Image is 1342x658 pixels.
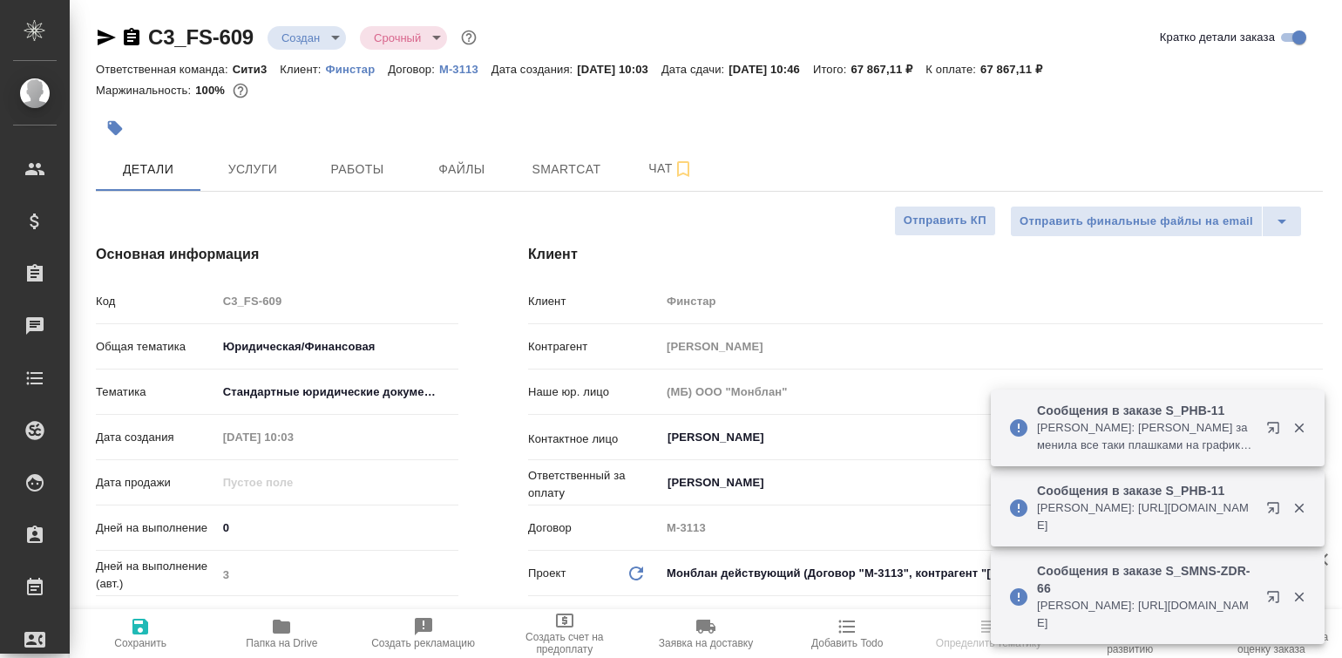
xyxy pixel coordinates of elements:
[1020,212,1253,232] span: Отправить финальные файлы на email
[505,631,625,655] span: Создать счет на предоплату
[528,293,661,310] p: Клиент
[1256,491,1298,533] button: Открыть в новой вкладке
[388,63,439,76] p: Договор:
[96,519,217,537] p: Дней на выполнение
[96,27,117,48] button: Скопировать ссылку для ЯМессенджера
[851,63,925,76] p: 67 867,11 ₽
[1281,500,1317,516] button: Закрыть
[315,159,399,180] span: Работы
[217,515,458,540] input: ✎ Введи что-нибудь
[233,63,281,76] p: Сити3
[217,470,369,495] input: Пустое поле
[936,637,1041,649] span: Определить тематику
[369,31,426,45] button: Срочный
[577,63,661,76] p: [DATE] 10:03
[156,607,179,630] button: Если добавить услуги и заполнить их объемом, то дата рассчитается автоматически
[280,63,325,76] p: Клиент:
[276,31,325,45] button: Создан
[813,63,851,76] p: Итого:
[96,109,134,147] button: Добавить тэг
[661,63,729,76] p: Дата сдачи:
[326,63,389,76] p: Финстар
[629,158,713,180] span: Чат
[528,244,1323,265] h4: Клиент
[1037,597,1255,632] p: [PERSON_NAME]: [URL][DOMAIN_NAME]
[217,606,369,631] input: ✎ Введи что-нибудь
[494,609,635,658] button: Создать счет на предоплату
[1010,206,1302,237] div: split button
[1281,589,1317,605] button: Закрыть
[1281,420,1317,436] button: Закрыть
[217,288,458,314] input: Пустое поле
[525,159,608,180] span: Smartcat
[229,79,252,102] button: 0.00 RUB;
[673,159,694,180] svg: Подписаться
[217,424,369,450] input: Пустое поле
[360,26,447,50] div: Создан
[96,84,195,97] p: Маржинальность:
[96,474,217,492] p: Дата продажи
[661,334,1323,359] input: Пустое поле
[195,84,229,97] p: 100%
[457,26,480,49] button: Доп статусы указывают на важность/срочность заказа
[1037,499,1255,534] p: [PERSON_NAME]: [URL][DOMAIN_NAME]
[70,609,211,658] button: Сохранить
[528,383,661,401] p: Наше юр. лицо
[925,63,980,76] p: К оплате:
[114,637,166,649] span: Сохранить
[1037,482,1255,499] p: Сообщения в заказе S_PHB-11
[217,332,458,362] div: Юридическая/Финансовая
[96,244,458,265] h4: Основная информация
[96,429,217,446] p: Дата создания
[635,609,776,658] button: Заявка на доставку
[661,288,1323,314] input: Пустое поле
[980,63,1055,76] p: 67 867,11 ₽
[121,27,142,48] button: Скопировать ссылку
[96,338,217,356] p: Общая тематика
[420,159,504,180] span: Файлы
[211,609,352,658] button: Папка на Drive
[659,637,753,649] span: Заявка на доставку
[491,63,577,76] p: Дата создания:
[217,377,458,407] div: Стандартные юридические документы, договоры, уставы
[96,293,217,310] p: Код
[811,637,883,649] span: Добавить Todo
[528,467,661,502] p: Ответственный за оплату
[268,26,346,50] div: Создан
[661,515,1323,540] input: Пустое поле
[352,609,493,658] button: Создать рекламацию
[217,562,458,587] input: Пустое поле
[776,609,918,658] button: Добавить Todo
[96,558,217,593] p: Дней на выполнение (авт.)
[1160,29,1275,46] span: Кратко детали заказа
[918,609,1059,658] button: Определить тематику
[106,159,190,180] span: Детали
[439,63,491,76] p: М-3113
[96,63,233,76] p: Ответственная команда:
[1010,206,1263,237] button: Отправить финальные файлы на email
[528,565,566,582] p: Проект
[1256,410,1298,452] button: Открыть в новой вкладке
[661,379,1323,404] input: Пустое поле
[371,637,475,649] span: Создать рекламацию
[1037,402,1255,419] p: Сообщения в заказе S_PHB-11
[528,338,661,356] p: Контрагент
[211,159,295,180] span: Услуги
[894,206,996,236] button: Отправить КП
[148,25,254,49] a: C3_FS-609
[1037,562,1255,597] p: Сообщения в заказе S_SMNS-ZDR-66
[661,559,1323,588] div: Монблан действующий (Договор "М-3113", контрагент "[PERSON_NAME]")
[729,63,813,76] p: [DATE] 10:46
[439,61,491,76] a: М-3113
[96,383,217,401] p: Тематика
[1037,419,1255,454] p: [PERSON_NAME]: [PERSON_NAME] заменила все таки плашками на графиках текст) будет клиенту счастье
[246,637,317,649] span: Папка на Drive
[326,61,389,76] a: Финстар
[904,211,986,231] span: Отправить КП
[528,431,661,448] p: Контактное лицо
[528,519,661,537] p: Договор
[1256,580,1298,621] button: Открыть в новой вкладке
